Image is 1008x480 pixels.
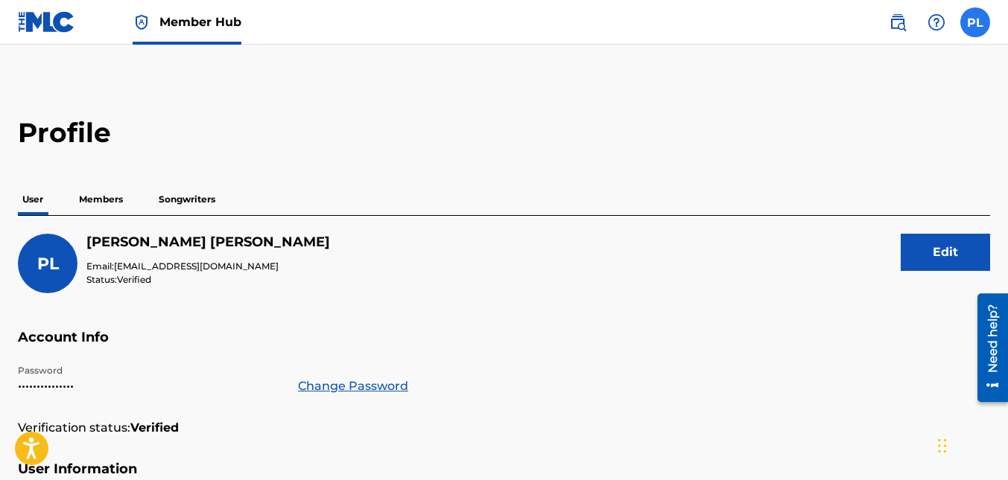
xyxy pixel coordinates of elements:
p: Members [75,184,127,215]
button: Edit [901,234,990,271]
span: PL [37,254,59,274]
p: ••••••••••••••• [18,377,280,395]
iframe: Chat Widget [933,409,1008,480]
img: MLC Logo [18,11,75,33]
div: User Menu [960,7,990,37]
img: search [889,13,907,31]
h5: Account Info [18,329,990,364]
p: Status: [86,273,330,287]
h2: Profile [18,116,990,150]
a: Change Password [298,377,408,395]
a: Public Search [883,7,913,37]
p: User [18,184,48,215]
h5: Paul Lee [86,234,330,251]
strong: Verified [130,419,179,437]
span: Member Hub [159,13,241,31]
div: Help [922,7,951,37]
p: Password [18,364,280,377]
p: Email: [86,260,330,273]
div: Drag [938,423,947,468]
iframe: Resource Center [966,288,1008,408]
img: Top Rightsholder [133,13,150,31]
p: Verification status: [18,419,130,437]
p: Songwriters [154,184,220,215]
img: help [928,13,945,31]
span: Verified [117,274,151,285]
span: [EMAIL_ADDRESS][DOMAIN_NAME] [114,260,279,272]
